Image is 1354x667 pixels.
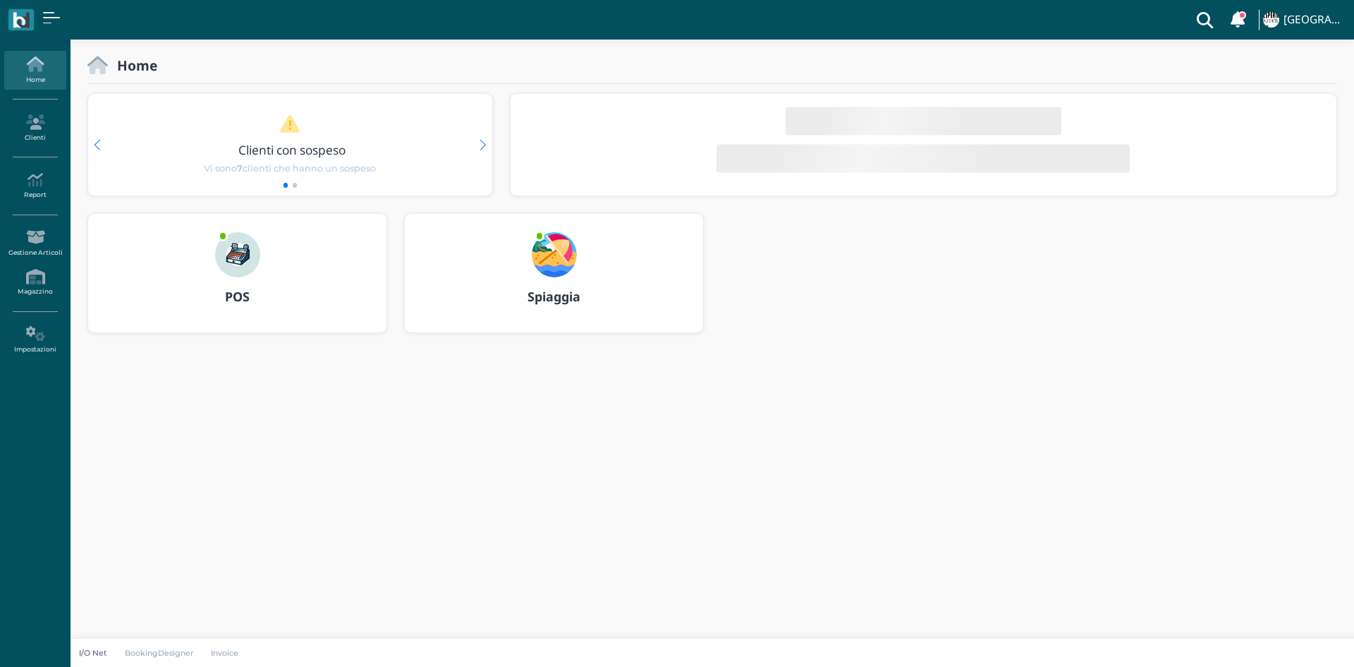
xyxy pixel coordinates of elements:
div: 1 / 2 [88,94,492,196]
a: ... [GEOGRAPHIC_DATA] [1261,3,1346,37]
h2: Home [108,58,157,73]
a: Clienti [4,109,66,148]
a: ... POS [87,213,387,350]
b: POS [225,288,250,305]
img: ... [532,232,577,277]
h4: [GEOGRAPHIC_DATA] [1283,14,1346,26]
iframe: Help widget launcher [1254,623,1342,655]
a: Gestione Articoli [4,224,66,263]
b: Spiaggia [527,288,580,305]
b: 7 [237,163,243,174]
a: ... Spiaggia [404,213,704,350]
a: Magazzino [4,263,66,302]
h3: Clienti con sospeso [118,143,468,157]
a: Impostazioni [4,320,66,359]
img: ... [215,232,260,277]
img: ... [1263,12,1279,28]
a: Clienti con sospeso Vi sono7clienti che hanno un sospeso [115,114,465,175]
span: Vi sono clienti che hanno un sospeso [204,162,376,175]
img: logo [13,12,29,28]
div: Next slide [480,140,486,150]
div: Previous slide [94,140,100,150]
a: Report [4,167,66,205]
a: Home [4,51,66,90]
